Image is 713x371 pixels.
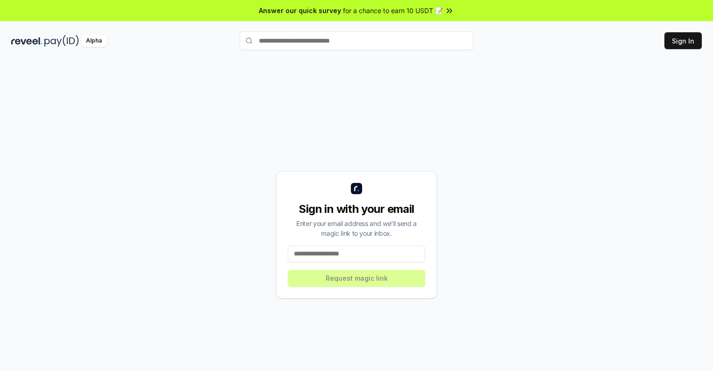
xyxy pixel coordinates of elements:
[81,35,107,47] div: Alpha
[44,35,79,47] img: pay_id
[351,183,362,194] img: logo_small
[11,35,43,47] img: reveel_dark
[288,218,425,238] div: Enter your email address and we’ll send a magic link to your inbox.
[259,6,341,15] span: Answer our quick survey
[664,32,702,49] button: Sign In
[288,202,425,217] div: Sign in with your email
[343,6,443,15] span: for a chance to earn 10 USDT 📝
